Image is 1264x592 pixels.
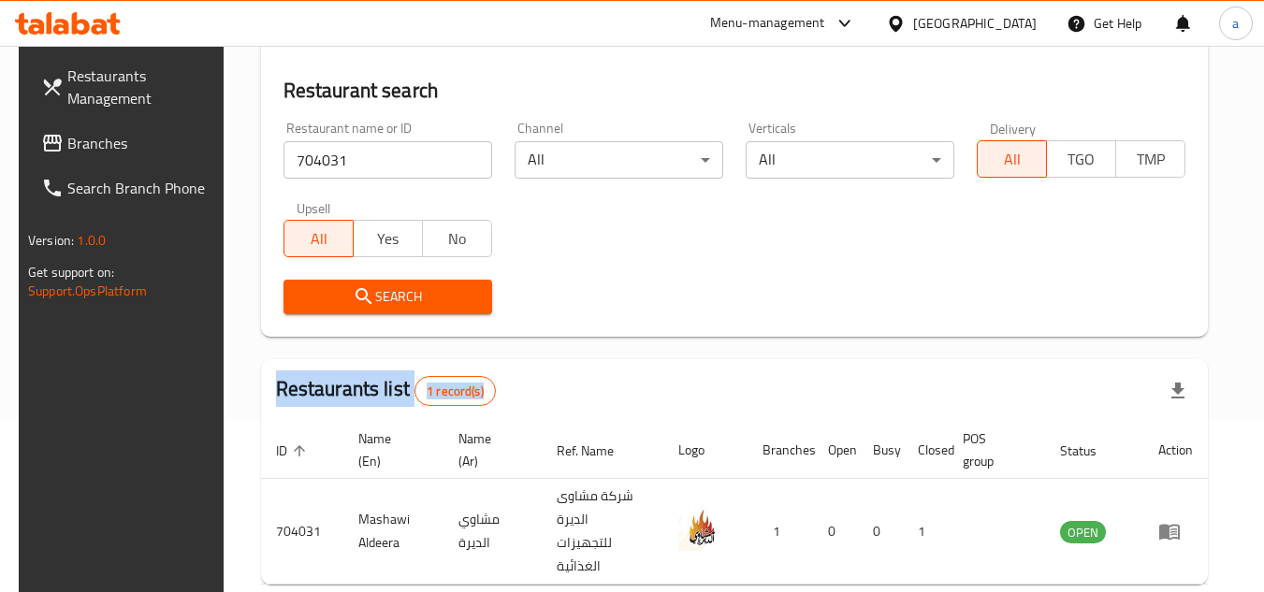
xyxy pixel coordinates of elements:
span: TGO [1054,146,1109,173]
table: enhanced table [261,422,1208,585]
div: All [746,141,954,179]
span: Ref. Name [557,440,638,462]
h2: Restaurants list [276,375,496,406]
span: Search Branch Phone [67,177,215,199]
span: Status [1060,440,1121,462]
th: Branches [748,422,813,479]
button: Yes [353,220,423,257]
th: Open [813,422,858,479]
button: No [422,220,492,257]
div: Menu-management [710,12,825,35]
span: No [430,225,485,253]
button: All [977,140,1047,178]
span: Yes [361,225,415,253]
span: Name (En) [358,427,422,472]
td: شركة مشاوى الديرة للتجهيزات الغذائية [542,479,663,585]
div: Export file [1155,368,1200,413]
th: Closed [903,422,948,479]
div: All [515,141,723,179]
label: Upsell [297,201,331,214]
span: POS group [963,427,1023,472]
span: TMP [1124,146,1178,173]
td: Mashawi Aldeera [343,479,444,585]
td: مشاوي الديرة [443,479,542,585]
span: All [985,146,1039,173]
span: ID [276,440,312,462]
a: Branches [26,121,230,166]
button: TGO [1046,140,1116,178]
span: 1.0.0 [77,228,106,253]
th: Action [1143,422,1208,479]
div: Menu [1158,520,1193,542]
div: OPEN [1060,521,1106,543]
div: Total records count [414,376,496,406]
input: Search for restaurant name or ID.. [283,141,492,179]
span: All [292,225,346,253]
h2: Restaurant search [283,77,1185,105]
span: a [1232,13,1239,34]
div: [GEOGRAPHIC_DATA] [913,13,1037,34]
button: TMP [1115,140,1185,178]
th: Busy [858,422,903,479]
img: Mashawi Aldeera [678,504,725,551]
span: Name (Ar) [458,427,519,472]
a: Support.OpsPlatform [28,279,147,303]
td: 1 [903,479,948,585]
label: Delivery [990,122,1037,135]
span: Version: [28,228,74,253]
span: Get support on: [28,260,114,284]
button: All [283,220,354,257]
span: Search [298,285,477,309]
span: Branches [67,132,215,154]
span: OPEN [1060,522,1106,543]
span: Restaurants Management [67,65,215,109]
td: 0 [858,479,903,585]
th: Logo [663,422,748,479]
button: Search [283,280,492,314]
span: 1 record(s) [415,383,495,400]
a: Search Branch Phone [26,166,230,210]
td: 0 [813,479,858,585]
a: Restaurants Management [26,53,230,121]
td: 704031 [261,479,343,585]
td: 1 [748,479,813,585]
